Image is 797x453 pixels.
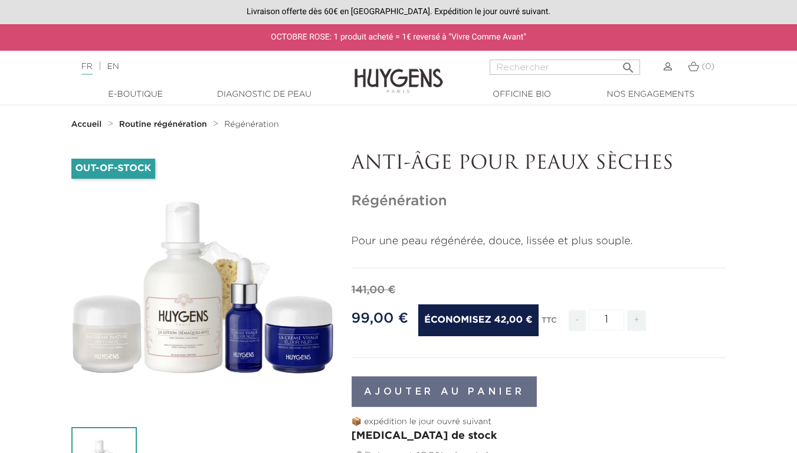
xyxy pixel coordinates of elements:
[701,63,714,71] span: (0)
[76,60,323,74] div: |
[618,56,639,72] button: 
[352,311,408,326] span: 99,00 €
[107,63,119,71] a: EN
[352,153,726,175] p: ANTI-ÂGE POUR PEAUX SÈCHES
[621,57,635,71] i: 
[119,120,207,129] strong: Routine régénération
[71,159,156,179] li: Out-of-Stock
[71,120,104,129] a: Accueil
[569,310,585,331] span: -
[355,50,443,95] img: Huygens
[352,285,396,296] span: 141,00 €
[77,88,195,101] a: E-Boutique
[352,416,726,428] p: 📦 expédition le jour ouvré suivant
[463,88,581,101] a: Officine Bio
[418,304,538,336] span: Économisez 42,00 €
[71,120,102,129] strong: Accueil
[542,308,557,340] div: TTC
[490,60,640,75] input: Rechercher
[352,234,726,250] p: Pour une peau régénérée, douce, lissée et plus souple.
[352,376,537,407] button: Ajouter au panier
[627,310,646,331] span: +
[205,88,323,101] a: Diagnostic de peau
[589,310,624,330] input: Quantité
[224,120,278,129] a: Régénération
[592,88,710,101] a: Nos engagements
[81,63,93,75] a: FR
[352,431,497,441] span: [MEDICAL_DATA] de stock
[119,120,210,129] a: Routine régénération
[352,193,726,210] h1: Régénération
